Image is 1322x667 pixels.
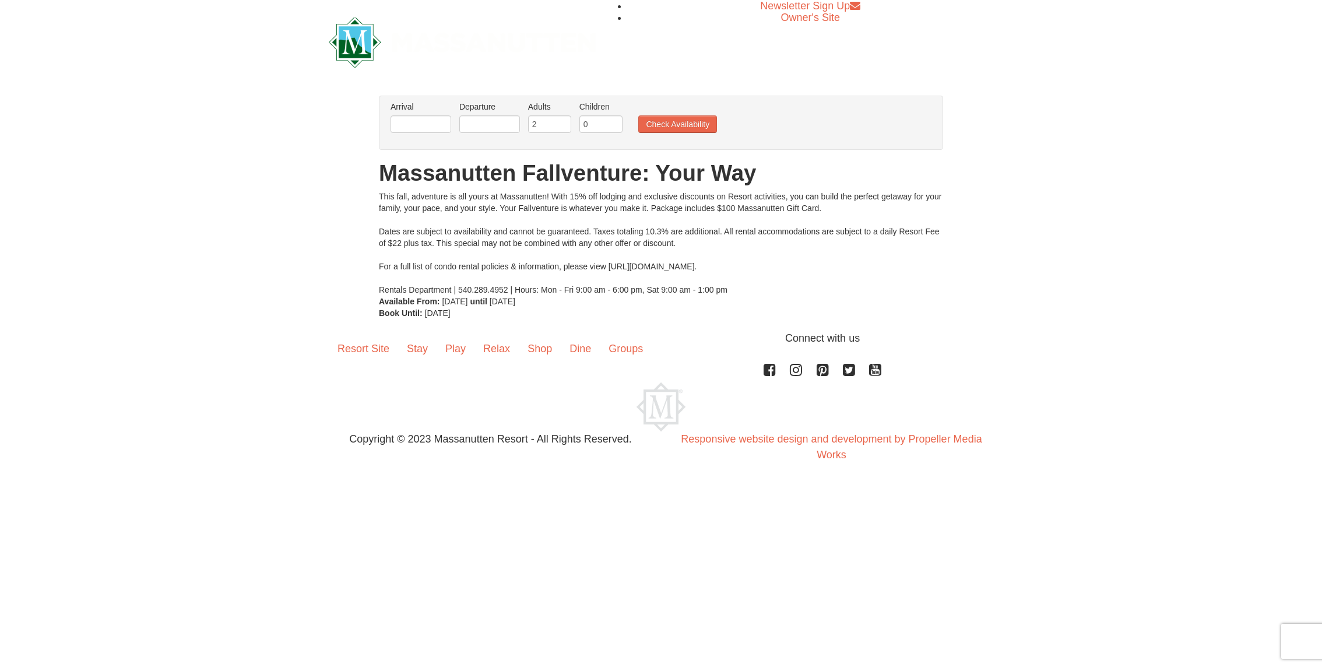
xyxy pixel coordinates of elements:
[528,101,571,113] label: Adults
[329,17,596,68] img: Massanutten Resort Logo
[470,297,487,306] strong: until
[379,297,440,306] strong: Available From:
[561,331,600,367] a: Dine
[637,382,685,431] img: Massanutten Resort Logo
[519,331,561,367] a: Shop
[600,331,652,367] a: Groups
[437,331,474,367] a: Play
[781,12,840,23] a: Owner's Site
[638,115,717,133] button: Check Availability
[681,433,982,461] a: Responsive website design and development by Propeller Media Works
[379,308,423,318] strong: Book Until:
[425,308,451,318] span: [DATE]
[398,331,437,367] a: Stay
[391,101,451,113] label: Arrival
[379,191,943,296] div: This fall, adventure is all yours at Massanutten! With 15% off lodging and exclusive discounts on...
[579,101,623,113] label: Children
[474,331,519,367] a: Relax
[320,431,661,447] p: Copyright © 2023 Massanutten Resort - All Rights Reserved.
[329,331,993,346] p: Connect with us
[459,101,520,113] label: Departure
[490,297,515,306] span: [DATE]
[442,297,467,306] span: [DATE]
[329,27,596,54] a: Massanutten Resort
[329,331,398,367] a: Resort Site
[379,162,943,185] h1: Massanutten Fallventure: Your Way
